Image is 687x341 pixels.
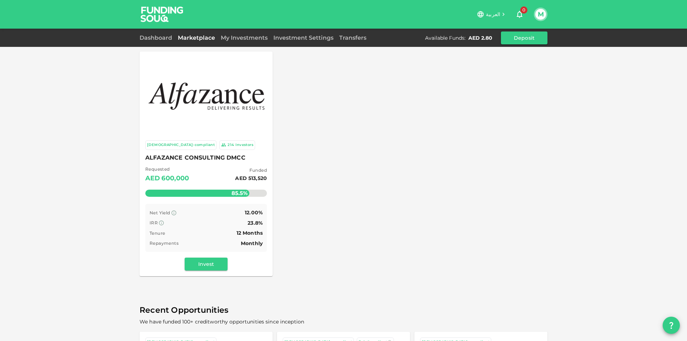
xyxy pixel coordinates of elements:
span: ALFAZANCE CONSULTING DMCC [145,153,267,163]
span: Recent Opportunities [140,303,547,317]
button: Invest [185,258,228,271]
div: Available Funds : [425,34,466,42]
div: Investors [235,142,253,148]
a: Marketplace [175,34,218,41]
span: IRR [150,220,158,225]
a: Dashboard [140,34,175,41]
span: Monthly [241,240,263,247]
span: Tenure [150,230,165,236]
span: Requested [145,166,189,173]
span: 12.00% [245,209,263,216]
button: Deposit [501,31,547,44]
span: 23.8% [248,220,263,226]
button: M [535,9,546,20]
span: 12 Months [237,230,263,236]
a: Transfers [336,34,369,41]
span: Funded [235,167,267,174]
img: Marketplace Logo [147,74,265,116]
span: Net Yield [150,210,170,215]
button: question [663,317,680,334]
div: [DEMOGRAPHIC_DATA]-compliant [147,142,215,148]
div: AED 2.80 [468,34,492,42]
a: My Investments [218,34,271,41]
a: Marketplace Logo [DEMOGRAPHIC_DATA]-compliant 214Investors ALFAZANCE CONSULTING DMCC Requested AE... [140,52,273,276]
a: Investment Settings [271,34,336,41]
span: Repayments [150,240,179,246]
button: 0 [512,7,527,21]
div: 214 [228,142,234,148]
span: العربية [486,11,500,18]
span: We have funded 100+ creditworthy opportunities since inception [140,318,304,325]
span: 0 [520,6,527,14]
